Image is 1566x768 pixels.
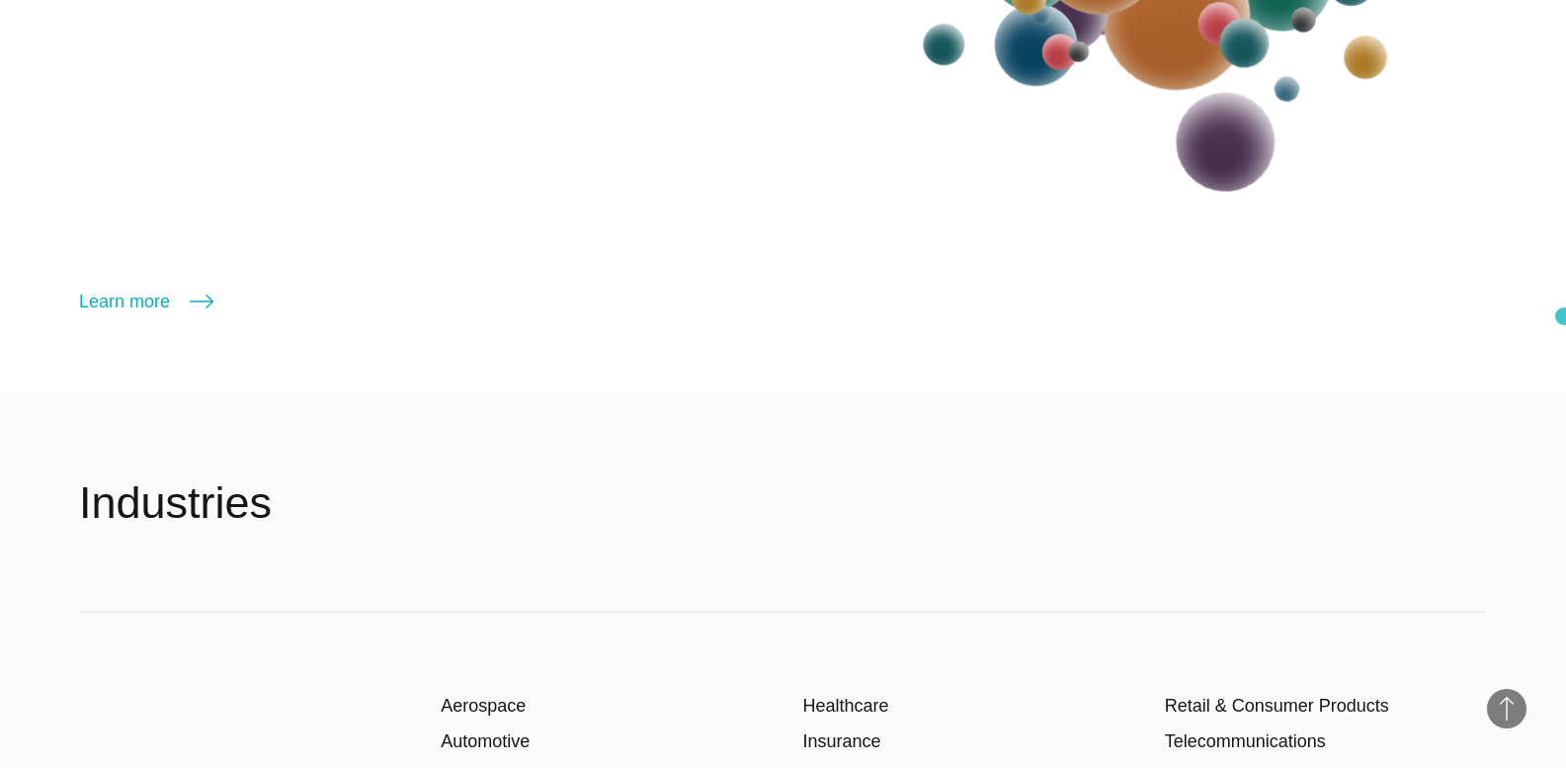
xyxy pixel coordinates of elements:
[803,731,881,751] a: Insurance
[79,473,272,533] h2: Industries
[79,288,213,315] a: Learn more
[441,731,530,751] a: Automotive
[803,696,889,716] a: Healthcare
[1165,731,1326,751] a: Telecommunications
[1165,696,1389,716] a: Retail & Consumer Products
[1487,689,1526,728] button: Back to Top
[441,696,526,716] a: Aerospace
